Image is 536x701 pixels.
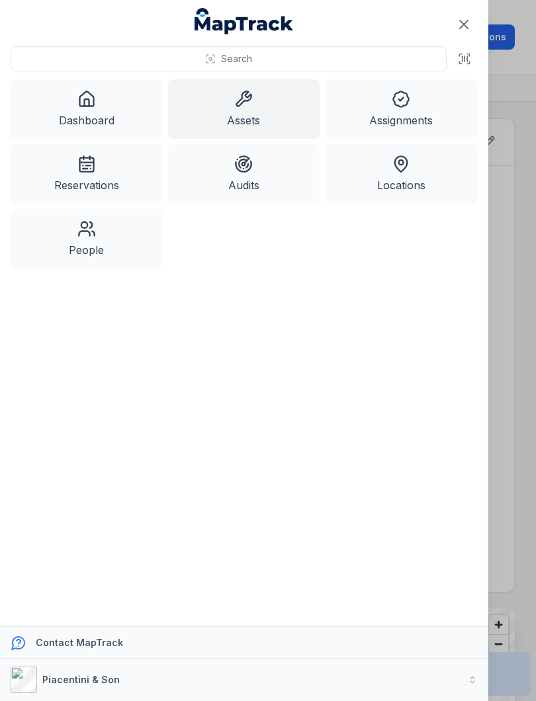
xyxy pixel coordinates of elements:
[195,8,294,34] a: MapTrack
[11,209,163,268] a: People
[42,674,120,685] strong: Piacentini & Son
[168,79,320,139] a: Assets
[325,79,477,139] a: Assignments
[325,144,477,204] a: Locations
[450,11,478,38] button: Close navigation
[11,144,163,204] a: Reservations
[168,144,320,204] a: Audits
[221,52,252,65] span: Search
[11,79,163,139] a: Dashboard
[11,46,447,71] button: Search
[36,637,123,648] strong: Contact MapTrack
